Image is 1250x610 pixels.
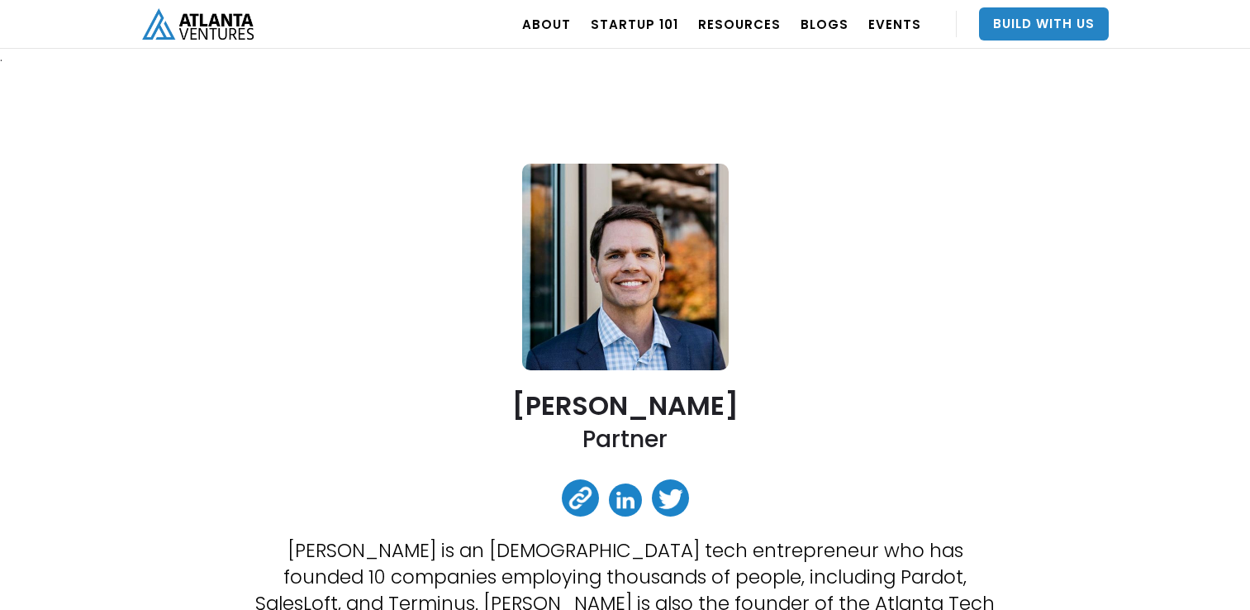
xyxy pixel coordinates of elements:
[522,1,571,47] a: ABOUT
[868,1,921,47] a: EVENTS
[512,391,739,420] h2: [PERSON_NAME]
[698,1,781,47] a: RESOURCES
[591,1,678,47] a: Startup 101
[801,1,848,47] a: BLOGS
[979,7,1109,41] a: Build With Us
[582,424,668,455] h2: Partner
